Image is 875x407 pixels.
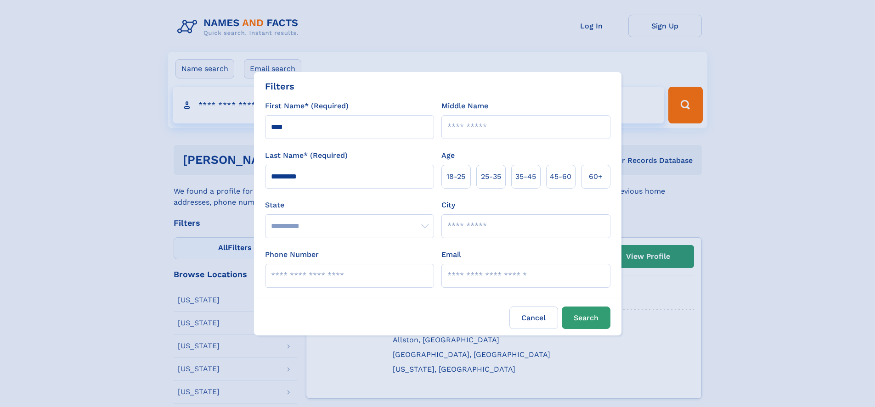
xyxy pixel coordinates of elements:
[515,171,536,182] span: 35‑45
[441,249,461,260] label: Email
[441,200,455,211] label: City
[481,171,501,182] span: 25‑35
[446,171,465,182] span: 18‑25
[441,150,455,161] label: Age
[265,150,348,161] label: Last Name* (Required)
[265,100,349,112] label: First Name* (Required)
[509,307,558,329] label: Cancel
[562,307,610,329] button: Search
[265,249,319,260] label: Phone Number
[265,79,294,93] div: Filters
[265,200,434,211] label: State
[441,100,488,112] label: Middle Name
[589,171,603,182] span: 60+
[550,171,571,182] span: 45‑60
